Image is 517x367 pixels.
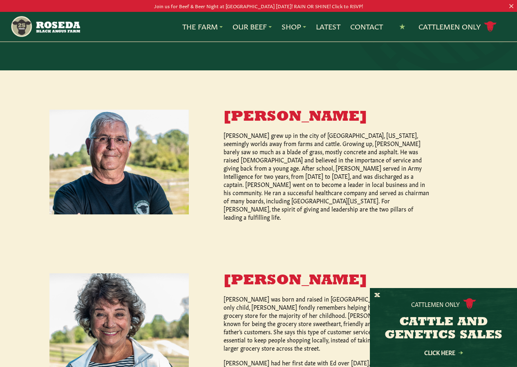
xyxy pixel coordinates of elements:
img: cattle-icon.svg [463,298,476,309]
p: [PERSON_NAME] was born and raised in [GEOGRAPHIC_DATA], [US_STATE]. An only child, [PERSON_NAME] ... [224,295,433,352]
a: The Farm [182,21,223,32]
h3: [PERSON_NAME] [224,110,433,124]
nav: Main Navigation [10,12,506,41]
h3: [PERSON_NAME] [224,273,433,288]
button: X [374,291,380,300]
p: Cattlemen Only [411,300,460,308]
a: Click Here [407,350,480,355]
a: Contact [350,21,383,32]
img: Ed Burchell Sr. [49,110,189,214]
img: https://roseda.com/wp-content/uploads/2021/05/roseda-25-header.png [10,15,80,38]
p: [PERSON_NAME] grew up in the city of [GEOGRAPHIC_DATA], [US_STATE], seemingly worlds away from fa... [224,131,433,221]
h3: CATTLE AND GENETICS SALES [380,316,507,342]
a: Latest [316,21,340,32]
a: Shop [282,21,306,32]
a: Our Beef [233,21,272,32]
p: Join us for Beef & Beer Night at [GEOGRAPHIC_DATA] [DATE]! RAIN OR SHINE! Click to RSVP! [26,2,491,10]
a: Cattlemen Only [419,20,497,34]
